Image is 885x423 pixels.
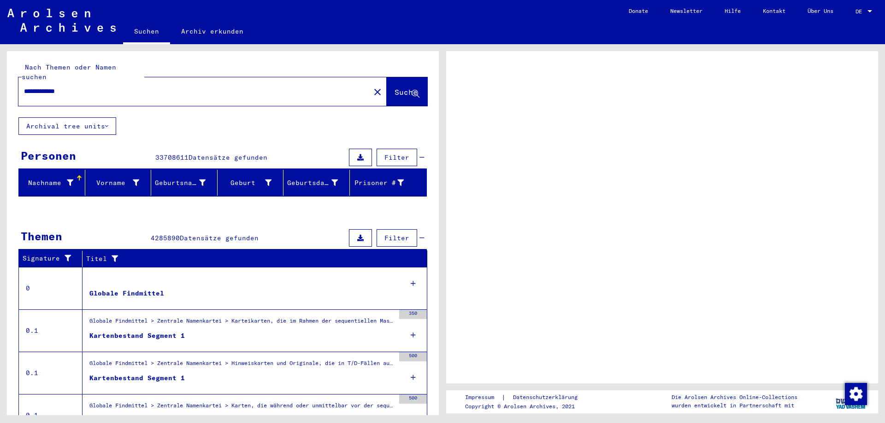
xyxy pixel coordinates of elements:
div: Globale Findmittel > Zentrale Namenkartei > Karten, die während oder unmittelbar vor der sequenti... [89,401,395,414]
div: | [465,393,589,402]
p: Die Arolsen Archives Online-Collections [672,393,797,401]
div: Geburtsdatum [287,178,338,188]
td: 0.1 [19,352,83,394]
div: Geburtsdatum [287,175,349,190]
mat-header-cell: Geburt‏ [218,170,284,196]
button: Clear [368,82,387,101]
div: Titel [86,251,418,266]
mat-icon: close [372,87,383,98]
button: Filter [377,229,417,247]
div: Kartenbestand Segment 1 [89,373,185,383]
div: Vorname [89,178,140,188]
span: Datensätze gefunden [189,153,267,162]
div: Personen [21,147,76,164]
div: Kartenbestand Segment 1 [89,331,185,341]
a: Datenschutzerklärung [506,393,589,402]
span: Filter [384,234,409,242]
div: Globale Findmittel > Zentrale Namenkartei > Karteikarten, die im Rahmen der sequentiellen Massend... [89,317,395,330]
div: Nachname [23,175,85,190]
span: 4285890 [151,234,180,242]
div: Themen [21,228,62,244]
img: Zustimmung ändern [845,383,867,405]
span: Filter [384,153,409,162]
span: Datensätze gefunden [180,234,259,242]
div: Signature [23,254,75,263]
mat-header-cell: Prisoner # [350,170,427,196]
td: 0 [19,267,83,309]
div: Globale Findmittel > Zentrale Namenkartei > Hinweiskarten und Originale, die in T/D-Fällen aufgef... [89,359,395,372]
mat-header-cell: Nachname [19,170,85,196]
td: 0.1 [19,309,83,352]
a: Impressum [465,393,501,402]
button: Archival tree units [18,117,116,135]
div: 500 [399,394,427,404]
mat-header-cell: Geburtsname [151,170,218,196]
div: Nachname [23,178,73,188]
div: Prisoner # [354,175,416,190]
button: Filter [377,149,417,166]
div: 500 [399,352,427,361]
div: 350 [399,310,427,319]
div: Vorname [89,175,151,190]
p: wurden entwickelt in Partnerschaft mit [672,401,797,410]
div: Geburt‏ [221,175,283,190]
mat-header-cell: Vorname [85,170,152,196]
button: Suche [387,77,427,106]
span: 33708611 [155,153,189,162]
span: Suche [395,87,418,97]
a: Archiv erkunden [170,20,254,42]
a: Suchen [123,20,170,44]
div: Geburtsname [155,178,206,188]
div: Titel [86,254,409,264]
div: Prisoner # [354,178,404,188]
mat-header-cell: Geburtsdatum [283,170,350,196]
p: Copyright © Arolsen Archives, 2021 [465,402,589,411]
div: Geburtsname [155,175,217,190]
img: yv_logo.png [834,390,868,413]
div: Globale Findmittel [89,289,164,298]
div: Signature [23,251,84,266]
mat-label: Nach Themen oder Namen suchen [22,63,116,81]
span: DE [855,8,866,15]
div: Geburt‏ [221,178,272,188]
img: Arolsen_neg.svg [7,9,116,32]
